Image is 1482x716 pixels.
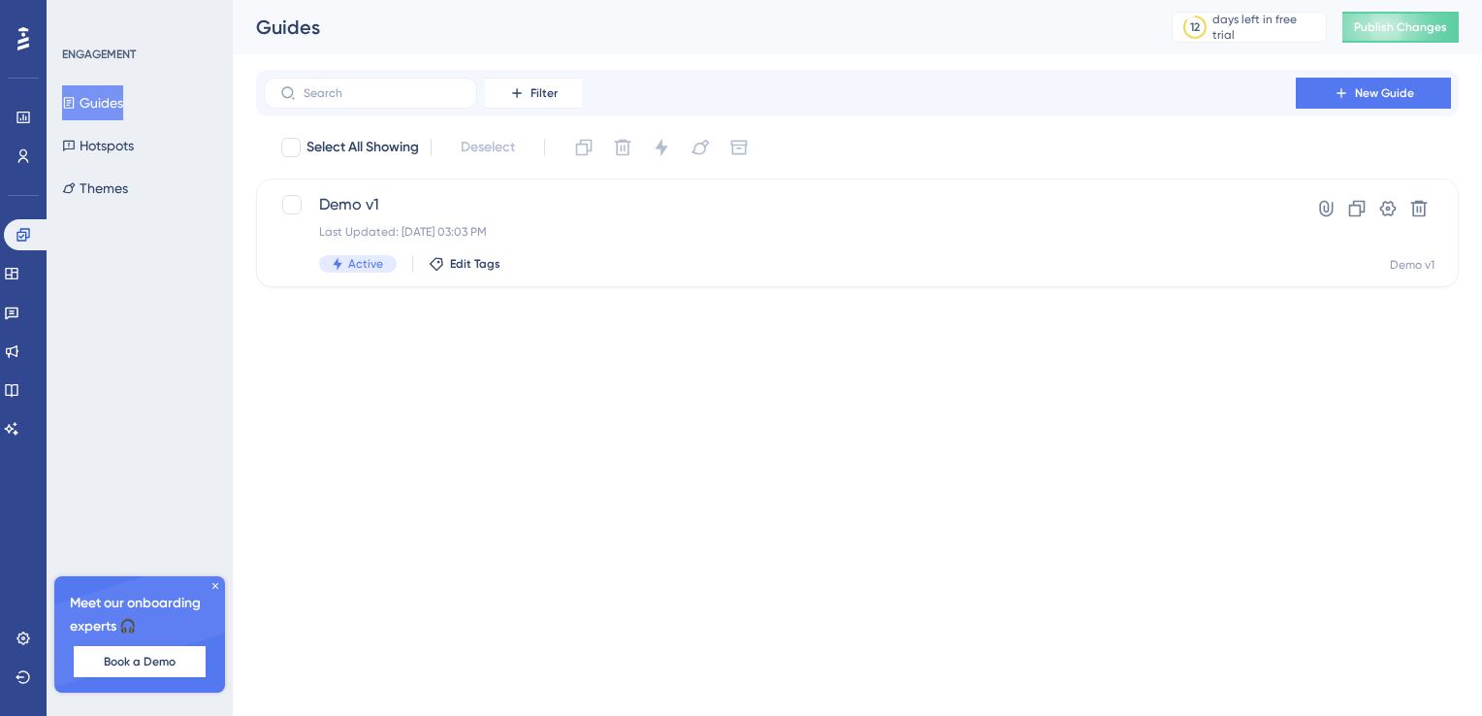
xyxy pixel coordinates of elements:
[1342,12,1459,43] button: Publish Changes
[1355,85,1414,101] span: New Guide
[531,85,558,101] span: Filter
[1390,257,1434,273] div: Demo v1
[62,47,136,62] div: ENGAGEMENT
[304,86,461,100] input: Search
[62,171,128,206] button: Themes
[256,14,1123,41] div: Guides
[319,193,1240,216] span: Demo v1
[306,136,419,159] span: Select All Showing
[348,256,383,272] span: Active
[1354,19,1447,35] span: Publish Changes
[485,78,582,109] button: Filter
[1296,78,1451,109] button: New Guide
[443,130,532,165] button: Deselect
[1190,19,1200,35] div: 12
[74,646,206,677] button: Book a Demo
[319,224,1240,240] div: Last Updated: [DATE] 03:03 PM
[70,592,209,638] span: Meet our onboarding experts 🎧
[104,654,176,669] span: Book a Demo
[1212,12,1320,43] div: days left in free trial
[429,256,500,272] button: Edit Tags
[450,256,500,272] span: Edit Tags
[62,128,134,163] button: Hotspots
[62,85,123,120] button: Guides
[461,136,515,159] span: Deselect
